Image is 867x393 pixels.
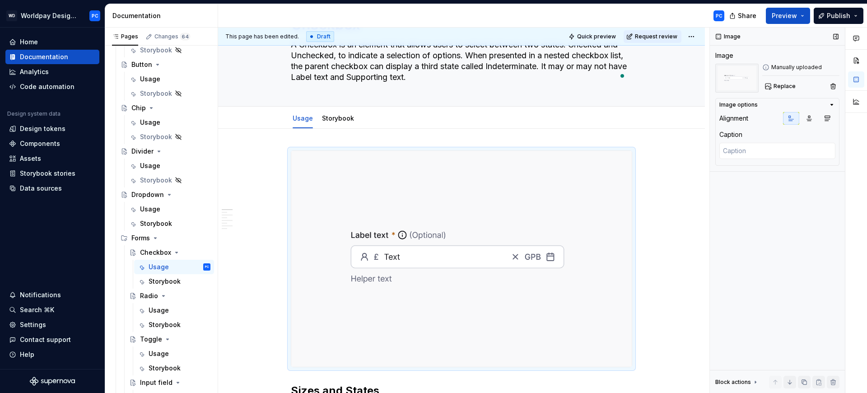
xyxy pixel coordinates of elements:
div: Divider [131,147,154,156]
a: Storybook [126,130,214,144]
div: Documentation [20,52,68,61]
button: Contact support [5,332,99,347]
a: Usage [126,115,214,130]
a: Divider [117,144,214,159]
span: Replace [774,83,796,90]
a: Storybook [126,216,214,231]
div: Help [20,350,34,359]
a: Code automation [5,80,99,94]
a: Checkbox [126,245,214,260]
span: This page has been edited. [225,33,299,40]
div: Caption [719,130,742,139]
button: Publish [814,8,863,24]
span: Publish [827,11,850,20]
div: PC [716,12,722,19]
a: Usage [134,303,214,318]
div: Storybook [140,132,172,141]
button: Share [725,8,762,24]
a: Usage [134,346,214,361]
button: Image options [719,101,835,108]
div: Dropdown [131,190,164,199]
a: Components [5,136,99,151]
div: Storybook [140,46,172,55]
div: Usage [140,118,160,127]
button: Replace [762,80,800,93]
div: Toggle [140,335,162,344]
div: Storybook [149,277,181,286]
button: Preview [766,8,810,24]
div: Usage [140,161,160,170]
a: Storybook stories [5,166,99,181]
a: Storybook [126,43,214,57]
button: Notifications [5,288,99,302]
div: Usage [140,205,160,214]
a: Usage [126,202,214,216]
div: Storybook [318,108,358,127]
div: Storybook [149,364,181,373]
span: Request review [635,33,677,40]
a: Settings [5,318,99,332]
div: WD [6,10,17,21]
div: Design system data [7,110,61,117]
button: Quick preview [566,30,620,43]
svg: Supernova Logo [30,377,75,386]
div: Usage [149,349,169,358]
div: Forms [131,234,150,243]
div: Storybook stories [20,169,75,178]
span: Share [738,11,756,20]
a: Assets [5,151,99,166]
a: Storybook [126,86,214,101]
a: Storybook [134,274,214,289]
a: Chip [117,101,214,115]
div: Input field [140,378,172,387]
div: Assets [20,154,41,163]
a: Storybook [134,361,214,375]
div: Storybook [140,89,172,98]
textarea: To enrich screen reader interactions, please activate Accessibility in Grammarly extension settings [289,37,630,84]
a: Home [5,35,99,49]
div: Home [20,37,38,47]
div: Notifications [20,290,61,299]
span: 64 [180,33,190,40]
div: Design tokens [20,124,65,133]
div: Checkbox [140,248,171,257]
div: Documentation [112,11,214,20]
a: Analytics [5,65,99,79]
a: Usage [293,114,313,122]
a: Usage [126,72,214,86]
div: Button [131,60,152,69]
div: Storybook [140,219,172,228]
div: Storybook [140,176,172,185]
div: Usage [289,108,317,127]
a: Dropdown [117,187,214,202]
button: Request review [624,30,681,43]
a: Radio [126,289,214,303]
a: Data sources [5,181,99,196]
div: Usage [140,75,160,84]
div: Changes [154,33,190,40]
div: Image [715,51,733,60]
div: Data sources [20,184,62,193]
span: Preview [772,11,797,20]
div: Settings [20,320,46,329]
button: Search ⌘K [5,303,99,317]
div: Draft [306,31,334,42]
span: Quick preview [577,33,616,40]
a: Storybook [126,173,214,187]
div: Manually uploaded [762,64,839,71]
div: Radio [140,291,158,300]
div: Block actions [715,376,759,388]
a: Design tokens [5,122,99,136]
img: 2a24c607-5859-4773-a9b9-a59c9ba8daae.png [291,151,632,367]
button: WDWorldpay Design SystemPC [2,6,103,25]
div: PC [92,12,98,19]
div: Contact support [20,335,71,344]
div: Chip [131,103,146,112]
a: Documentation [5,50,99,64]
a: Storybook [134,318,214,332]
div: Components [20,139,60,148]
div: Code automation [20,82,75,91]
div: Pages [112,33,138,40]
a: Input field [126,375,214,390]
div: Alignment [719,114,748,123]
